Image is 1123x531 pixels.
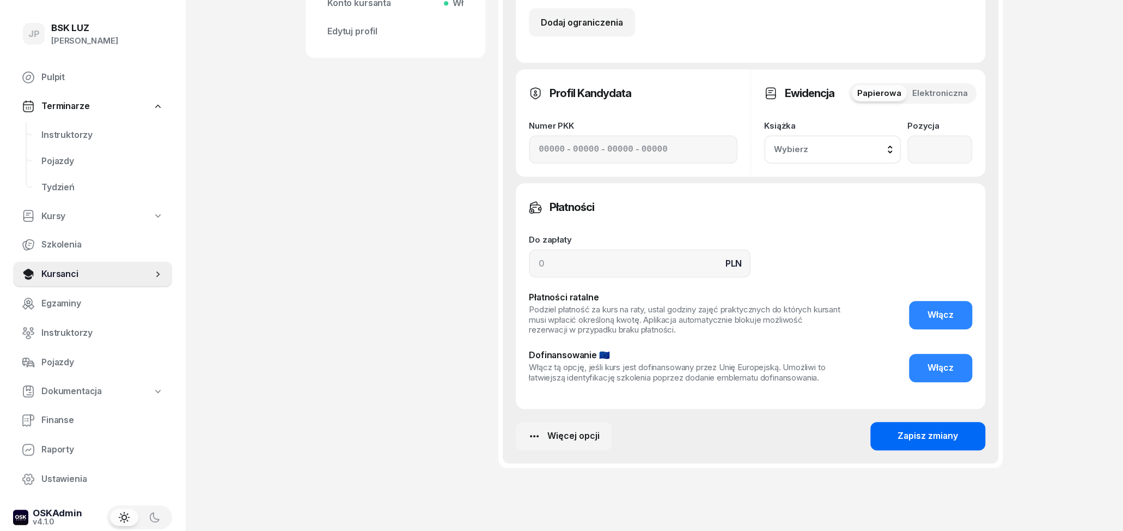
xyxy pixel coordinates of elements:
span: Włącz [927,361,954,375]
button: Wybierz [764,135,901,164]
div: Podziel płatność za kurs na raty, ustal godziny zajęć praktycznych do których kursant musi wpłaci... [529,305,843,335]
h3: Płatności [550,198,594,216]
a: Pojazdy [33,148,172,174]
span: Pulpit [41,70,163,85]
span: Tydzień [41,180,163,195]
a: Pulpit [13,64,172,90]
span: Egzaminy [41,297,163,311]
div: Dofinansowanie 🇪🇺 [529,348,843,363]
span: Elektroniczna [912,86,968,100]
span: Szkolenia [41,238,163,252]
span: - [636,143,639,157]
a: Ustawienia [13,466,172,492]
span: Pojazdy [41,355,163,370]
div: Płatności ratalne [529,291,843,305]
span: Ustawienia [41,472,163,486]
a: Tydzień [33,174,172,201]
span: JP [28,29,40,39]
a: Edytuj profil [319,19,472,45]
a: Finanse [13,407,172,433]
div: BSK LUZ [51,23,118,33]
a: Dokumentacja [13,379,172,404]
span: Terminarze [41,99,89,113]
button: Włącz [909,354,972,382]
span: Instruktorzy [41,128,163,142]
div: Zapisz zmiany [898,429,958,443]
a: Terminarze [13,94,172,119]
button: Dodaj ograniczenia [529,8,635,37]
a: Instruktorzy [13,320,172,346]
span: Papierowa [857,86,901,100]
div: Dodaj ograniczenia [541,16,623,30]
a: Egzaminy [13,291,172,317]
span: - [601,143,605,157]
button: Zapisz zmiany [870,422,985,450]
span: Pojazdy [41,154,163,168]
span: Wybierz [774,142,838,156]
button: Papierowa [852,85,907,101]
div: [PERSON_NAME] [51,34,118,48]
span: Włącz [927,308,954,322]
span: Instruktorzy [41,326,163,340]
div: v4.1.0 [33,518,82,526]
div: OSKAdmin [33,509,82,518]
a: Szkolenia [13,232,172,258]
a: Raporty [13,437,172,463]
span: Kursanci [41,267,152,281]
input: 00000 [607,143,633,157]
input: 00000 [573,143,599,157]
input: 00000 [642,143,668,157]
button: Włącz [909,301,972,329]
a: Kursanci [13,261,172,287]
div: Więcej opcji [528,429,600,443]
button: Elektroniczna [907,85,973,101]
img: logo-xs-dark@2x.png [13,510,28,525]
div: Włącz tą opcję, jeśli kurs jest dofinansowany przez Unię Europejską. Umożliwi to łatwiejszą ident... [529,363,843,383]
span: Finanse [41,413,163,427]
input: 00000 [539,143,565,157]
button: Więcej opcji [516,422,612,450]
h3: Profil Kandydata [550,85,631,102]
a: Pojazdy [13,349,172,376]
span: Kursy [41,209,65,224]
span: - [567,143,571,157]
input: 0 [529,249,750,277]
span: Edytuj profil [327,25,463,39]
a: Instruktorzy [33,122,172,148]
span: Dokumentacja [41,384,102,399]
h3: Ewidencja [785,85,834,102]
span: Raporty [41,443,163,457]
a: Kursy [13,204,172,229]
